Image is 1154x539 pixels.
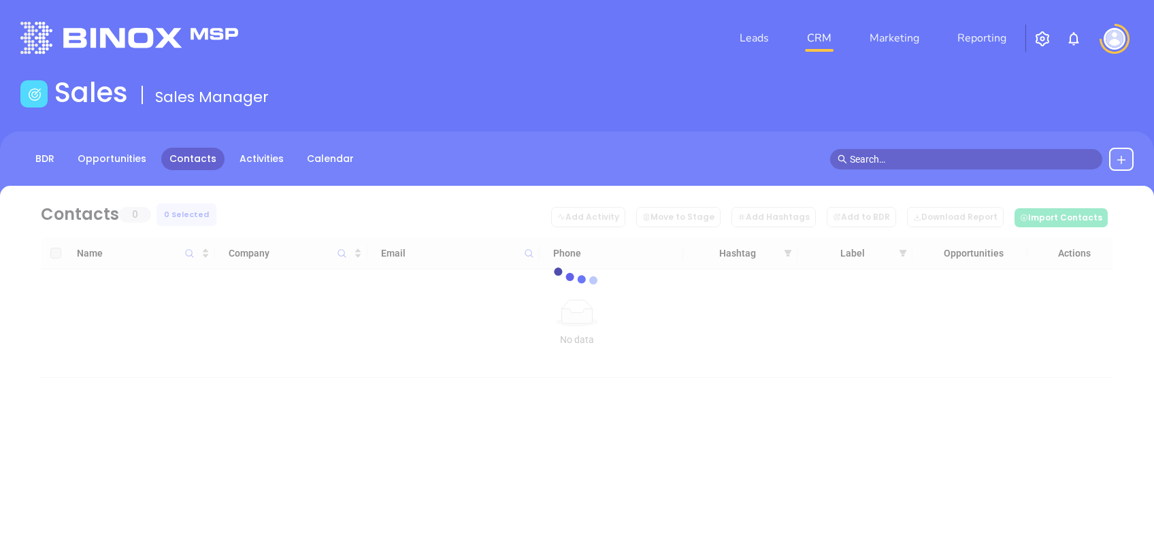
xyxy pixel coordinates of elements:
span: Sales Manager [155,86,269,108]
a: Contacts [161,148,225,170]
input: Search… [850,152,1095,167]
img: iconNotification [1066,31,1082,47]
img: iconSetting [1034,31,1051,47]
a: CRM [802,24,837,52]
a: Opportunities [69,148,154,170]
h1: Sales [54,76,128,109]
a: BDR [27,148,63,170]
a: Reporting [952,24,1012,52]
span: search [838,154,847,164]
img: logo [20,22,238,54]
img: user [1104,28,1125,50]
a: Calendar [299,148,362,170]
a: Marketing [864,24,925,52]
a: Leads [734,24,774,52]
a: Activities [231,148,292,170]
